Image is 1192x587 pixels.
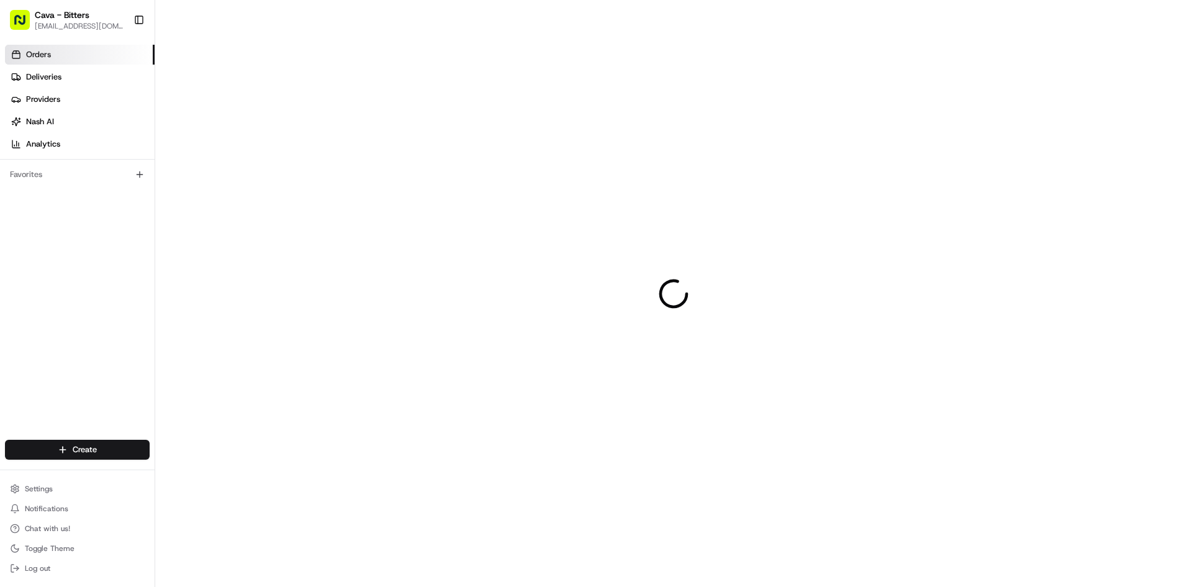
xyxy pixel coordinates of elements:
a: Analytics [5,134,155,154]
a: Orders [5,45,155,65]
button: Cava - Bitters[EMAIL_ADDRESS][DOMAIN_NAME] [5,5,129,35]
a: Nash AI [5,112,155,132]
button: [EMAIL_ADDRESS][DOMAIN_NAME] [35,21,124,31]
span: Notifications [25,504,68,514]
span: Orders [26,49,51,60]
span: Settings [25,484,53,494]
a: Deliveries [5,67,155,87]
button: Notifications [5,500,150,517]
button: Settings [5,480,150,498]
div: Favorites [5,165,150,184]
span: Nash AI [26,116,54,127]
span: Analytics [26,139,60,150]
button: Toggle Theme [5,540,150,557]
span: Log out [25,563,50,573]
button: Cava - Bitters [35,9,89,21]
button: Log out [5,560,150,577]
a: Providers [5,89,155,109]
span: Providers [26,94,60,105]
span: Chat with us! [25,524,70,534]
button: Chat with us! [5,520,150,537]
button: Create [5,440,150,460]
span: Deliveries [26,71,61,83]
span: Create [73,444,97,455]
span: Toggle Theme [25,544,74,553]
